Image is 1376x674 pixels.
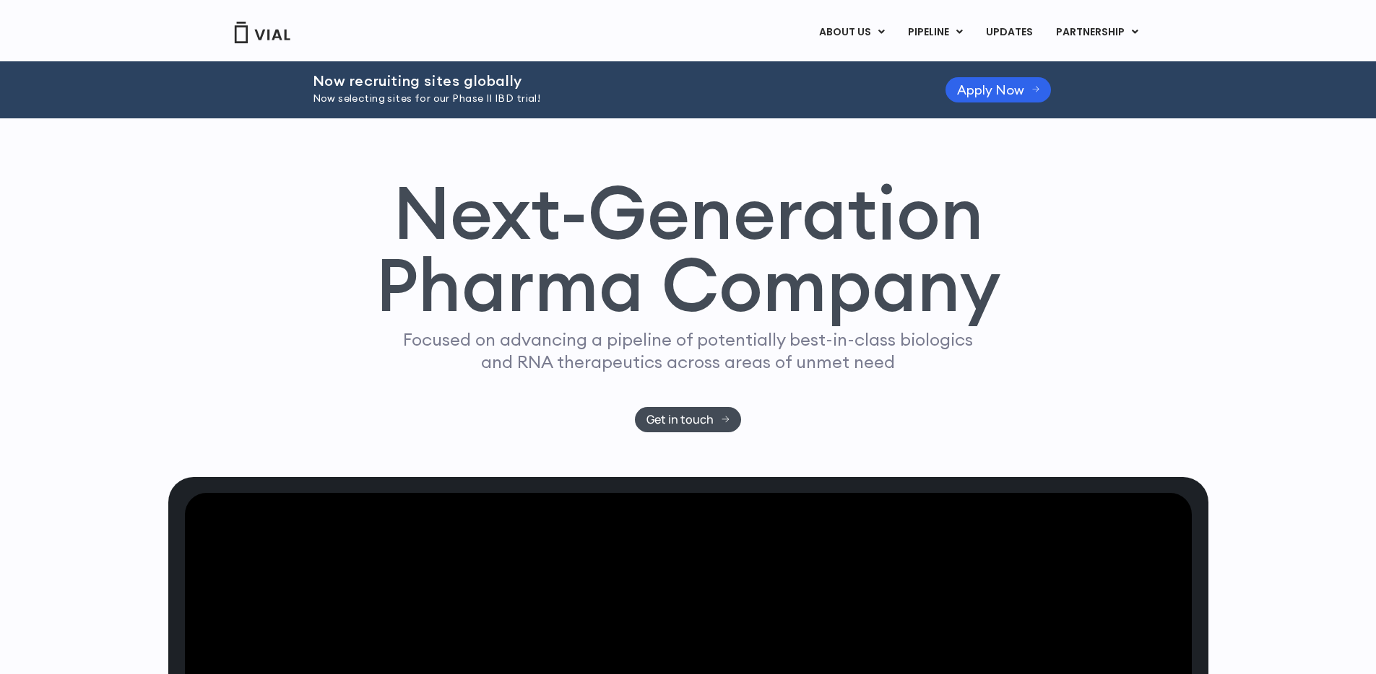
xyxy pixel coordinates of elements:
a: PIPELINEMenu Toggle [896,20,974,45]
a: UPDATES [974,20,1044,45]
span: Apply Now [957,84,1024,95]
a: ABOUT USMenu Toggle [808,20,896,45]
a: Get in touch [635,407,741,432]
p: Now selecting sites for our Phase II IBD trial! [313,91,909,107]
h1: Next-Generation Pharma Company [376,176,1001,322]
h2: Now recruiting sites globally [313,73,909,89]
a: Apply Now [946,77,1052,102]
span: Get in touch [646,414,714,425]
p: Focused on advancing a pipeline of potentially best-in-class biologics and RNA therapeutics acros... [397,328,979,373]
a: PARTNERSHIPMenu Toggle [1044,20,1150,45]
img: Vial Logo [233,22,291,43]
